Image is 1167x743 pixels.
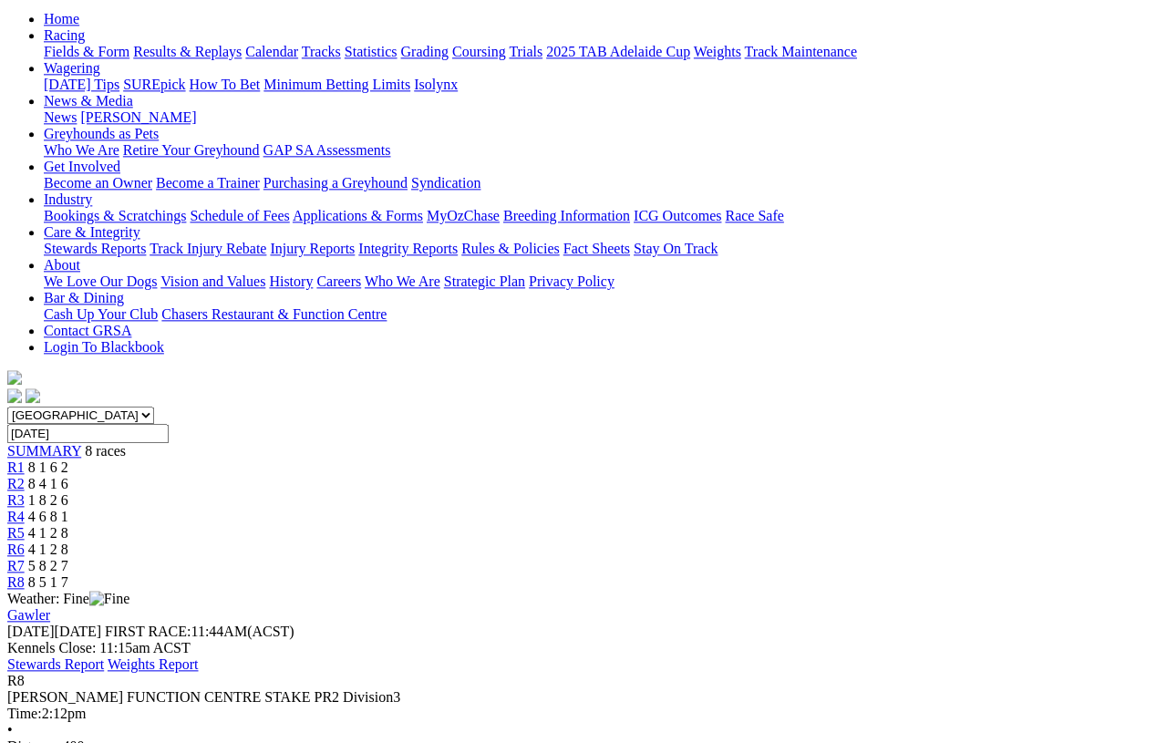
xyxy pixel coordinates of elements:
a: Results & Replays [133,44,242,59]
a: ICG Outcomes [634,208,721,223]
a: R6 [7,542,25,557]
span: R8 [7,673,25,688]
a: Care & Integrity [44,224,140,240]
div: Bar & Dining [44,306,1160,323]
a: Injury Reports [270,241,355,256]
span: 8 1 6 2 [28,459,68,475]
a: Get Involved [44,159,120,174]
a: R4 [7,509,25,524]
a: Contact GRSA [44,323,131,338]
a: R7 [7,558,25,573]
a: Racing [44,27,85,43]
div: Industry [44,208,1160,224]
span: [DATE] [7,624,101,639]
a: Isolynx [414,77,458,92]
a: Careers [316,273,361,289]
a: Bar & Dining [44,290,124,305]
a: Stewards Report [7,656,104,672]
a: Fact Sheets [563,241,630,256]
a: Schedule of Fees [190,208,289,223]
a: R8 [7,574,25,590]
a: Become a Trainer [156,175,260,191]
div: Get Involved [44,175,1160,191]
img: Fine [89,591,129,607]
span: Time: [7,706,42,721]
a: Who We Are [44,142,119,158]
img: facebook.svg [7,388,22,403]
span: 5 8 2 7 [28,558,68,573]
div: News & Media [44,109,1160,126]
a: Trials [509,44,542,59]
a: Retire Your Greyhound [123,142,260,158]
a: SUMMARY [7,443,81,459]
a: Chasers Restaurant & Function Centre [161,306,387,322]
a: R1 [7,459,25,475]
a: Track Injury Rebate [150,241,266,256]
a: Login To Blackbook [44,339,164,355]
a: Syndication [411,175,480,191]
a: Race Safe [725,208,783,223]
div: About [44,273,1160,290]
span: [DATE] [7,624,55,639]
a: Purchasing a Greyhound [263,175,408,191]
a: Breeding Information [503,208,630,223]
span: 4 1 2 8 [28,542,68,557]
span: 8 5 1 7 [28,574,68,590]
span: • [7,722,13,738]
span: FIRST RACE: [105,624,191,639]
span: 4 1 2 8 [28,525,68,541]
a: R3 [7,492,25,508]
span: 11:44AM(ACST) [105,624,294,639]
a: Privacy Policy [529,273,614,289]
a: Integrity Reports [358,241,458,256]
a: How To Bet [190,77,261,92]
span: 1 8 2 6 [28,492,68,508]
a: Wagering [44,60,100,76]
a: Tracks [302,44,341,59]
a: News & Media [44,93,133,108]
a: Stewards Reports [44,241,146,256]
a: 2025 TAB Adelaide Cup [546,44,690,59]
span: 4 6 8 1 [28,509,68,524]
a: Weights Report [108,656,199,672]
a: News [44,109,77,125]
a: Weights [694,44,741,59]
a: Applications & Forms [293,208,423,223]
input: Select date [7,424,169,443]
a: R5 [7,525,25,541]
a: Minimum Betting Limits [263,77,410,92]
a: Home [44,11,79,26]
a: Stay On Track [634,241,718,256]
a: Greyhounds as Pets [44,126,159,141]
span: Weather: Fine [7,591,129,606]
a: R2 [7,476,25,491]
span: 8 races [85,443,126,459]
a: MyOzChase [427,208,500,223]
span: 8 4 1 6 [28,476,68,491]
a: Vision and Values [160,273,265,289]
a: Grading [401,44,449,59]
div: Greyhounds as Pets [44,142,1160,159]
a: We Love Our Dogs [44,273,157,289]
a: History [269,273,313,289]
img: twitter.svg [26,388,40,403]
a: Rules & Policies [461,241,560,256]
div: Care & Integrity [44,241,1160,257]
a: Calendar [245,44,298,59]
a: Fields & Form [44,44,129,59]
a: SUREpick [123,77,185,92]
img: logo-grsa-white.png [7,370,22,385]
a: GAP SA Assessments [263,142,391,158]
a: Cash Up Your Club [44,306,158,322]
a: Gawler [7,607,50,623]
a: [DATE] Tips [44,77,119,92]
div: Racing [44,44,1160,60]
